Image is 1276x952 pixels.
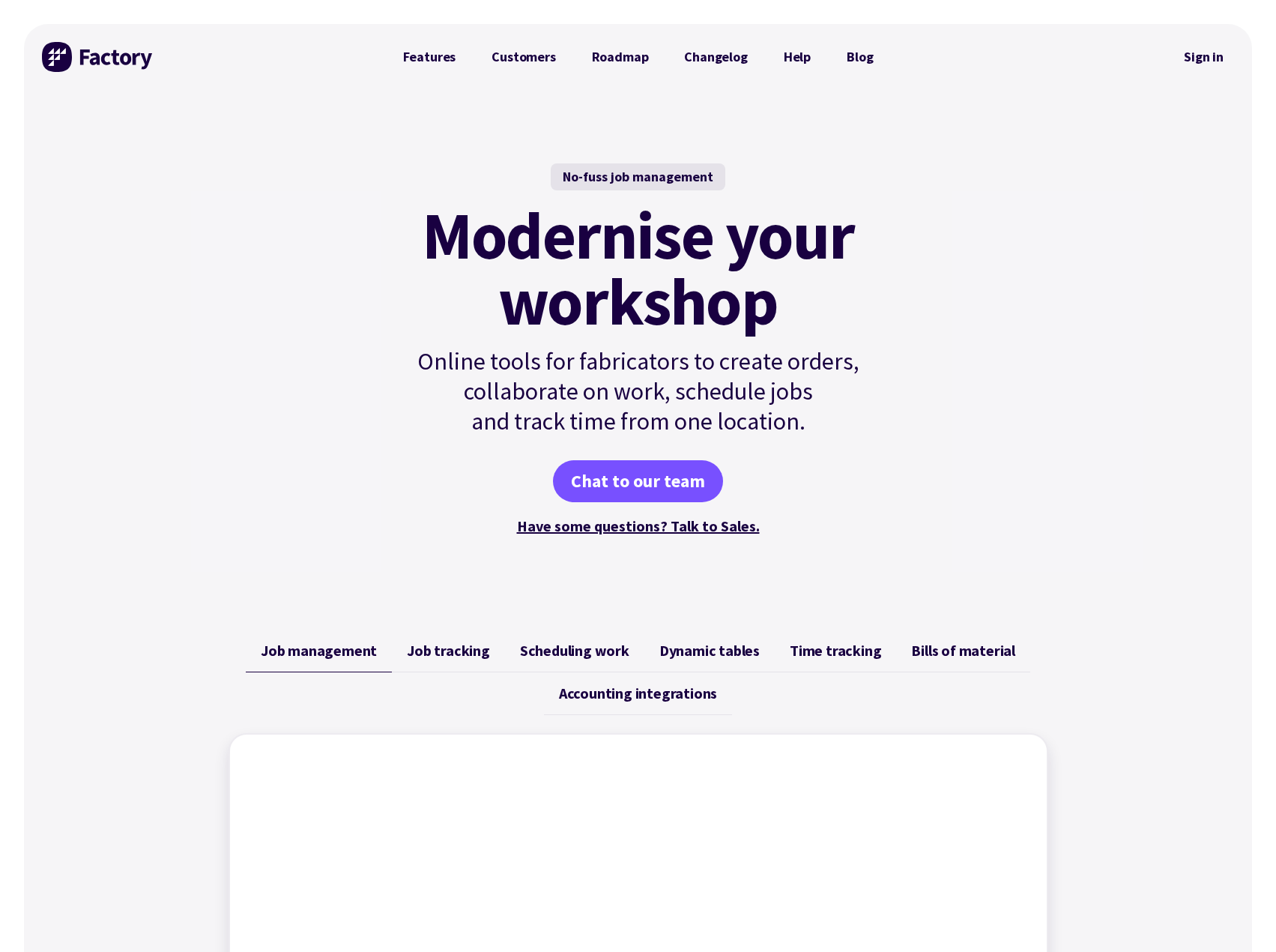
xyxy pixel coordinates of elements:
[261,642,377,660] span: Job management
[520,642,629,660] span: Scheduling work
[1173,40,1234,74] nav: Secondary Navigation
[407,642,490,660] span: Job tracking
[474,42,573,72] a: Customers
[385,42,474,72] a: Features
[659,642,760,660] span: Dynamic tables
[422,202,854,334] mark: Modernise your workshop
[385,346,892,436] p: Online tools for fabricators to create orders, collaborate on work, schedule jobs and track time ...
[911,642,1015,660] span: Bills of material
[1173,40,1234,74] a: Sign in
[517,516,760,535] a: Have some questions? Talk to Sales.
[790,642,881,660] span: Time tracking
[666,42,765,72] a: Changelog
[829,42,891,72] a: Blog
[559,684,717,702] span: Accounting integrations
[385,42,892,72] nav: Primary Navigation
[551,163,725,190] div: No-fuss job management
[553,460,723,502] a: Chat to our team
[574,42,667,72] a: Roadmap
[766,42,829,72] a: Help
[42,42,154,72] img: Factory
